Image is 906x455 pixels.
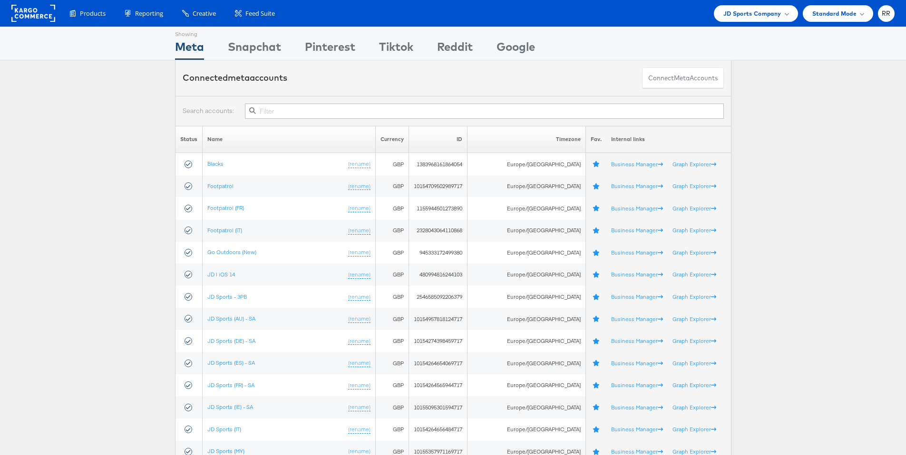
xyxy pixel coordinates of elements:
[348,182,370,190] a: (rename)
[672,161,716,168] a: Graph Explorer
[375,264,409,286] td: GBP
[672,381,716,389] a: Graph Explorer
[409,175,467,198] td: 10154709502989717
[611,448,663,455] a: Business Manager
[611,271,663,278] a: Business Manager
[611,360,663,367] a: Business Manager
[207,248,256,256] a: Go Outdoors (New)
[348,381,370,389] a: (rename)
[611,182,663,190] a: Business Manager
[207,359,255,366] a: JD Sports (ES) - SA
[348,426,370,434] a: (rename)
[348,271,370,279] a: (rename)
[467,197,585,219] td: Europe/[GEOGRAPHIC_DATA]
[467,374,585,397] td: Europe/[GEOGRAPHIC_DATA]
[672,249,716,256] a: Graph Explorer
[467,352,585,374] td: Europe/[GEOGRAPHIC_DATA]
[375,286,409,308] td: GBP
[409,330,467,352] td: 10154274398459717
[812,9,857,19] span: Standard Mode
[375,374,409,397] td: GBP
[375,153,409,175] td: GBP
[207,315,255,322] a: JD Sports (AU) - SA
[672,227,716,234] a: Graph Explorer
[375,219,409,242] td: GBP
[348,248,370,256] a: (rename)
[467,153,585,175] td: Europe/[GEOGRAPHIC_DATA]
[611,315,663,322] a: Business Manager
[467,396,585,418] td: Europe/[GEOGRAPHIC_DATA]
[348,337,370,345] a: (rename)
[409,374,467,397] td: 10154264565944717
[207,403,253,410] a: JD Sports (IE) - SA
[375,308,409,330] td: GBP
[672,337,716,344] a: Graph Explorer
[228,38,281,60] div: Snapchat
[80,9,106,18] span: Products
[375,330,409,352] td: GBP
[348,359,370,367] a: (rename)
[611,227,663,234] a: Business Manager
[375,197,409,219] td: GBP
[228,72,250,83] span: meta
[409,126,467,153] th: ID
[375,126,409,153] th: Currency
[375,418,409,441] td: GBP
[409,286,467,308] td: 2546585092206379
[467,264,585,286] td: Europe/[GEOGRAPHIC_DATA]
[672,426,716,433] a: Graph Explorer
[348,315,370,323] a: (rename)
[207,227,242,234] a: Footpatrol (IT)
[409,308,467,330] td: 10154957818124717
[672,404,716,411] a: Graph Explorer
[642,67,724,89] button: ConnectmetaAccounts
[207,381,254,389] a: JD Sports (FR) - SA
[882,10,891,17] span: RR
[348,227,370,235] a: (rename)
[183,72,287,84] div: Connected accounts
[409,242,467,264] td: 945333172499380
[409,418,467,441] td: 10154264656484717
[379,38,413,60] div: Tiktok
[467,126,585,153] th: Timezone
[207,160,224,167] a: Blacks
[409,153,467,175] td: 1383968161864054
[207,447,244,455] a: JD Sports (MY)
[175,38,204,60] div: Meta
[611,337,663,344] a: Business Manager
[409,197,467,219] td: 1155944501273890
[175,27,204,38] div: Showing
[135,9,163,18] span: Reporting
[202,126,375,153] th: Name
[375,352,409,374] td: GBP
[467,330,585,352] td: Europe/[GEOGRAPHIC_DATA]
[611,249,663,256] a: Business Manager
[611,426,663,433] a: Business Manager
[409,352,467,374] td: 10154264654069717
[375,175,409,198] td: GBP
[467,286,585,308] td: Europe/[GEOGRAPHIC_DATA]
[672,182,716,190] a: Graph Explorer
[207,426,241,433] a: JD Sports (IT)
[348,403,370,411] a: (rename)
[611,381,663,389] a: Business Manager
[305,38,355,60] div: Pinterest
[409,396,467,418] td: 10155095301594717
[348,293,370,301] a: (rename)
[409,264,467,286] td: 480994816244103
[672,293,716,300] a: Graph Explorer
[193,9,216,18] span: Creative
[207,204,244,211] a: Footpatrol (FR)
[207,182,234,190] a: Footpatrol
[467,242,585,264] td: Europe/[GEOGRAPHIC_DATA]
[175,126,202,153] th: Status
[672,360,716,367] a: Graph Explorer
[437,38,473,60] div: Reddit
[467,219,585,242] td: Europe/[GEOGRAPHIC_DATA]
[611,404,663,411] a: Business Manager
[611,161,663,168] a: Business Manager
[467,175,585,198] td: Europe/[GEOGRAPHIC_DATA]
[245,104,723,119] input: Filter
[245,9,275,18] span: Feed Suite
[348,160,370,168] a: (rename)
